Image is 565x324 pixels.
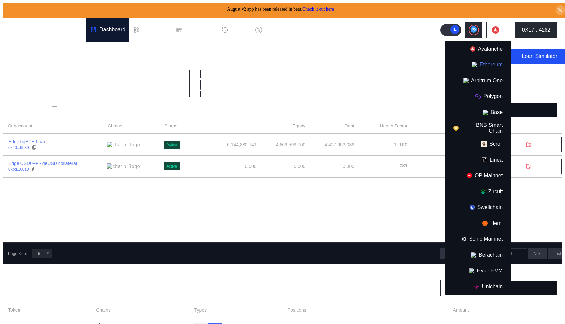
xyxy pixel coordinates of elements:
td: 4,427,953.089 [306,134,355,156]
td: 4,869,599.700 [257,134,306,156]
button: Berachain [445,247,511,263]
button: Unichain [445,279,511,295]
img: chain logo [107,142,140,148]
span: August v2 app has been released in beta. [227,7,334,12]
div: 0x40...6539 [8,145,29,150]
button: chain logo [486,22,511,38]
span: Withdraw [534,142,551,147]
div: Page Size: [8,251,27,256]
button: First [440,248,458,259]
button: Ethereum [445,57,511,73]
div: Dashboard [99,27,125,33]
button: 0X17...4282 [515,22,557,38]
button: Hemi [445,215,511,231]
button: BNB Smart Chain [445,120,511,136]
label: Show Closed Accounts [60,106,109,112]
h2: Total Equity [381,76,411,82]
div: History [231,27,247,33]
a: Permissions [172,18,218,42]
img: chain logo [472,62,477,67]
div: Edge USD0++ - deUSD collateral [8,161,77,166]
button: Linea [445,152,511,168]
span: Debt [344,123,354,129]
img: chain logo [480,189,486,194]
td: 1.100 [355,134,408,156]
div: USD [63,84,77,91]
img: chain logo [481,141,487,147]
img: chain logo [469,268,474,273]
span: Last [553,251,561,256]
button: OP Mainnet [445,168,511,184]
button: Avalanche [445,41,511,57]
img: chain logo [107,163,140,169]
span: Positions [287,307,306,314]
button: Withdraw [515,159,562,174]
img: chain logo [471,252,476,258]
div: Discount Factors [265,27,304,33]
div: USD [436,84,450,91]
span: Withdraw [534,164,551,169]
td: 0.000 [306,156,355,177]
img: chain logo [470,46,475,52]
div: Positions [8,284,35,292]
span: Token [8,307,20,314]
button: Swellchain [445,199,511,215]
span: Chains [96,307,111,314]
img: chain logo [475,94,481,99]
img: chain logo [492,26,499,34]
span: Status [164,123,177,129]
div: 6,144,880.741 [8,84,60,91]
a: History [218,18,251,42]
span: Subaccount [8,123,32,129]
span: Chain [418,286,429,290]
span: Types [194,307,207,314]
button: Next [528,248,547,259]
span: Account Balance [222,123,257,129]
img: chain logo [463,78,469,83]
h2: Total Debt [195,76,220,82]
span: Amount [453,307,469,314]
div: Edge hgETH Loan [8,139,46,145]
button: Polygon [445,89,511,104]
div: 0X17...4282 [522,27,550,33]
td: 0.000 [257,156,306,177]
img: chain logo [482,221,488,226]
img: chain logo [467,173,472,178]
div: 4,427,953.089 [195,84,247,91]
button: Scroll [445,136,511,152]
img: chain logo [453,126,459,131]
button: Arbitrum One [445,73,511,89]
div: Active [167,164,177,169]
span: Next [534,251,542,256]
div: Subaccounts [8,106,46,114]
button: Sonic Mainnet [445,231,511,247]
a: Dashboard [86,18,129,42]
span: Chains [108,123,122,129]
img: chain logo [482,157,487,162]
img: chain logo [470,205,475,210]
a: Check it out here [302,7,334,12]
span: Equity [292,123,305,129]
a: Loan Book [129,18,172,42]
img: chain logo [461,236,467,242]
button: Withdraw [515,137,562,153]
div: My Dashboard [8,51,69,63]
div: 0xbd...6010 [8,167,29,172]
div: 4,869,599.700 [381,84,433,91]
td: 0.000 [192,156,257,177]
td: 6,144,880.741 [192,134,257,156]
div: Loan Book [142,27,168,33]
button: Base [445,104,511,120]
a: Discount Factors [251,18,308,42]
div: Permissions [185,27,214,33]
span: Health Factor [380,123,407,129]
img: chain logo [483,110,488,115]
span: USD Value [535,307,557,314]
button: Chain [413,280,441,296]
div: Loan Simulator [522,54,557,59]
button: HyperEVM [445,263,511,279]
div: USD [249,84,263,91]
button: Zircuit [445,184,511,199]
h2: Total Balance [8,76,42,82]
img: chain logo [474,284,479,289]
